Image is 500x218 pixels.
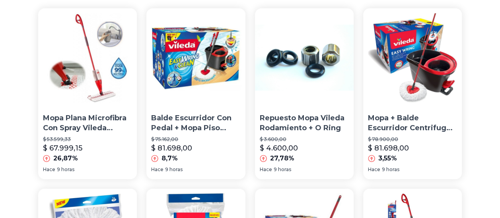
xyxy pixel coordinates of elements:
[146,8,245,179] a: Balde Escurridor Con Pedal + Mopa Piso Vileda Easy WringBalde Escurridor Con Pedal + Mopa Piso Vi...
[255,8,354,179] a: Repuesto Mopa Vileda Rodamiento + O RingRepuesto Mopa Vileda Rodamiento + O Ring$ 3.600,00$ 4.600...
[38,8,137,107] img: Mopa Plana Microfibra Con Spray Vileda Promist Max
[43,113,132,133] p: Mopa Plana Microfibra Con Spray Vileda Promist Max
[151,136,240,143] p: $ 75.162,00
[151,113,240,133] p: Balde Escurridor Con Pedal + Mopa Piso Vileda Easy Wring
[368,166,380,173] span: Hace
[43,166,55,173] span: Hace
[368,136,457,143] p: $ 78.900,00
[363,8,462,107] img: Mopa + Balde Escurridor Centrifugo Pedal Vileda Easy Wring
[363,8,462,179] a: Mopa + Balde Escurridor Centrifugo Pedal Vileda Easy WringMopa + Balde Escurridor Centrifugo Peda...
[274,166,291,173] span: 9 horas
[151,166,163,173] span: Hace
[165,166,183,173] span: 9 horas
[382,166,399,173] span: 9 horas
[57,166,74,173] span: 9 horas
[260,166,272,173] span: Hace
[260,143,298,154] p: $ 4.600,00
[260,136,349,143] p: $ 3.600,00
[161,154,178,163] p: 8,7%
[53,154,78,163] p: 26,87%
[368,113,457,133] p: Mopa + Balde Escurridor Centrifugo Pedal Vileda Easy Wring
[270,154,294,163] p: 27,78%
[43,143,82,154] p: $ 67.999,15
[255,8,354,107] img: Repuesto Mopa Vileda Rodamiento + O Ring
[151,143,192,154] p: $ 81.698,00
[38,8,137,179] a: Mopa Plana Microfibra Con Spray Vileda Promist MaxMopa Plana Microfibra Con Spray Vileda Promist ...
[146,8,245,107] img: Balde Escurridor Con Pedal + Mopa Piso Vileda Easy Wring
[260,113,349,133] p: Repuesto Mopa Vileda Rodamiento + O Ring
[368,143,409,154] p: $ 81.698,00
[43,136,132,143] p: $ 53.599,33
[378,154,397,163] p: 3,55%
